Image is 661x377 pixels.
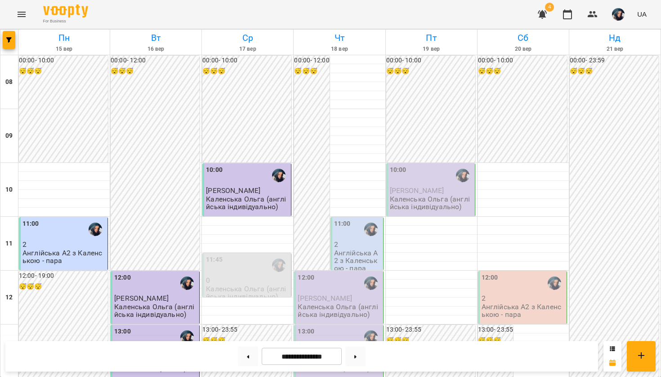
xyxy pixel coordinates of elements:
[298,327,314,337] label: 13:00
[272,169,286,182] img: Каленська Ольга Анатоліївна (а)
[390,165,406,175] label: 10:00
[206,195,289,211] p: Каленська Ольга (англійська індивідуально)
[272,259,286,272] img: Каленська Ольга Анатоліївна (а)
[334,249,381,272] p: Англійська А2 з Каленською - пара
[5,293,13,302] h6: 12
[295,31,384,45] h6: Чт
[19,56,108,66] h6: 00:00 - 10:00
[89,223,102,236] img: Каленська Ольга Анатоліївна (а)
[334,219,351,229] label: 11:00
[180,276,194,290] img: Каленська Ольга Анатоліївна (а)
[43,18,88,24] span: For Business
[386,66,475,76] h6: 😴😴😴
[571,45,659,53] h6: 21 вер
[22,241,106,248] p: 2
[479,45,567,53] h6: 20 вер
[571,31,659,45] h6: Нд
[294,66,329,76] h6: 😴😴😴
[548,276,561,290] img: Каленська Ольга Анатоліївна (а)
[19,282,108,292] h6: 😴😴😴
[202,56,291,66] h6: 00:00 - 10:00
[5,185,13,195] h6: 10
[19,66,108,76] h6: 😴😴😴
[478,66,567,76] h6: 😴😴😴
[386,56,475,66] h6: 00:00 - 10:00
[478,325,513,335] h6: 13:00 - 23:55
[20,31,108,45] h6: Пн
[5,131,13,141] h6: 09
[298,273,314,283] label: 12:00
[206,165,223,175] label: 10:00
[114,273,131,283] label: 12:00
[206,276,289,284] p: 0
[334,241,381,248] p: 2
[20,45,108,53] h6: 15 вер
[22,249,106,265] p: Англійська А2 з Каленською - пара
[114,303,197,319] p: Каленська Ольга (англійська індивідуально)
[112,45,200,53] h6: 16 вер
[19,271,108,281] h6: 12:00 - 19:00
[364,330,378,344] img: Каленська Ольга Анатоліївна (а)
[114,327,131,337] label: 13:00
[203,31,292,45] h6: Ср
[43,4,88,18] img: Voopty Logo
[180,330,194,344] img: Каленська Ольга Анатоліївна (а)
[570,56,659,66] h6: 00:00 - 23:59
[206,186,260,195] span: [PERSON_NAME]
[203,45,292,53] h6: 17 вер
[294,56,329,66] h6: 00:00 - 12:00
[482,303,565,319] p: Англійська А2 з Каленською - пара
[111,56,200,66] h6: 00:00 - 12:00
[387,45,476,53] h6: 19 вер
[456,169,469,182] img: Каленська Ольга Анатоліївна (а)
[298,303,381,319] p: Каленська Ольга (англійська індивідуально)
[482,294,565,302] p: 2
[634,6,650,22] button: UA
[206,255,223,265] label: 11:45
[479,31,567,45] h6: Сб
[478,56,567,66] h6: 00:00 - 10:00
[295,45,384,53] h6: 18 вер
[545,3,554,12] span: 4
[364,276,378,290] img: Каленська Ольга Анатоліївна (а)
[112,31,200,45] h6: Вт
[5,77,13,87] h6: 08
[206,285,289,301] p: Каленська Ольга (англійська індивідуально)
[387,31,476,45] h6: Пт
[570,66,659,76] h6: 😴😴😴
[202,66,291,76] h6: 😴😴😴
[386,325,475,335] h6: 13:00 - 23:55
[114,294,169,302] span: [PERSON_NAME]
[202,325,291,335] h6: 13:00 - 23:55
[482,273,498,283] label: 12:00
[111,66,200,76] h6: 😴😴😴
[5,239,13,249] h6: 11
[390,186,444,195] span: [PERSON_NAME]
[298,294,352,302] span: [PERSON_NAME]
[22,219,39,229] label: 11:00
[364,223,378,236] img: Каленська Ольга Анатоліївна (а)
[390,195,473,211] p: Каленська Ольга (англійська індивідуально)
[637,9,647,19] span: UA
[612,8,625,21] img: a25f17a1166e7f267f2f46aa20c26a21.jpg
[11,4,32,25] button: Menu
